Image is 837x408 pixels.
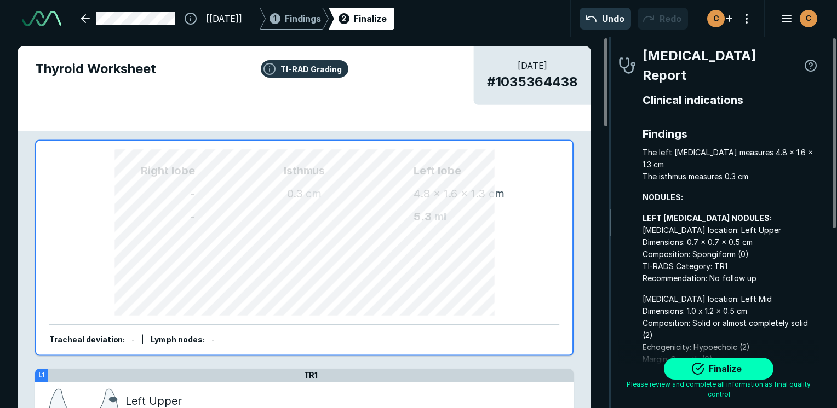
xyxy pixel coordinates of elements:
[287,187,303,200] span: 0.3
[806,13,811,24] span: C
[618,380,819,399] span: Please review and complete all information as final quality control
[151,335,205,345] span: Lymph nodes :
[260,8,329,30] div: 1Findings
[664,358,773,380] button: Finalize
[489,187,505,200] span: cm
[643,126,819,142] span: Findings
[487,72,578,92] span: # 1035364438
[580,8,631,30] button: Undo
[487,59,578,72] span: [DATE]
[713,13,719,24] span: C
[341,13,346,24] span: 2
[643,147,819,183] span: The left [MEDICAL_DATA] measures 4.8 x 1.6 x 1.3 cm The isthmus measures 0.3 cm
[62,162,195,179] span: Right lobe
[49,335,125,345] span: Tracheal deviation :
[643,212,819,284] span: [MEDICAL_DATA] location: Left Upper Dimensions: 0.7 x 0.7 x 0.5 cm Composition: Spongiform (0) TI...
[414,187,485,200] span: 4.8 x 1.6 x 1.3
[35,59,574,79] span: Thyroid Worksheet
[414,162,546,179] span: Left lobe
[434,210,446,223] span: ml
[354,12,387,25] div: Finalize
[643,92,819,108] span: Clinical indications
[304,370,318,380] span: TR1
[211,335,215,345] span: -
[643,193,683,202] strong: NODULES:
[800,10,817,27] div: avatar-name
[643,213,772,223] strong: LEFT [MEDICAL_DATA] NODULES:
[707,10,725,27] div: avatar-name
[306,187,322,200] span: cm
[273,13,277,24] span: 1
[638,8,688,30] button: Redo
[18,7,66,31] a: See-Mode Logo
[195,162,414,179] span: Isthmus
[62,208,195,225] div: -
[414,210,432,223] span: 5.3
[62,185,195,202] div: -
[141,334,144,346] div: |
[38,371,45,379] strong: L1
[131,334,135,346] div: -
[329,8,394,30] div: 2Finalize
[285,12,321,25] span: Findings
[773,8,819,30] button: avatar-name
[643,46,802,85] span: [MEDICAL_DATA] Report
[22,11,61,26] img: See-Mode Logo
[206,12,242,25] span: [[DATE]]
[261,60,348,78] button: TI-RAD Grading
